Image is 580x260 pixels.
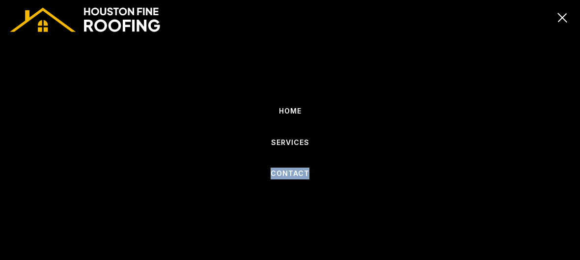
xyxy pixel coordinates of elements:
a: SERVICES [271,137,309,148]
a: CONTACT [271,168,309,179]
a: HOME [279,105,302,117]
